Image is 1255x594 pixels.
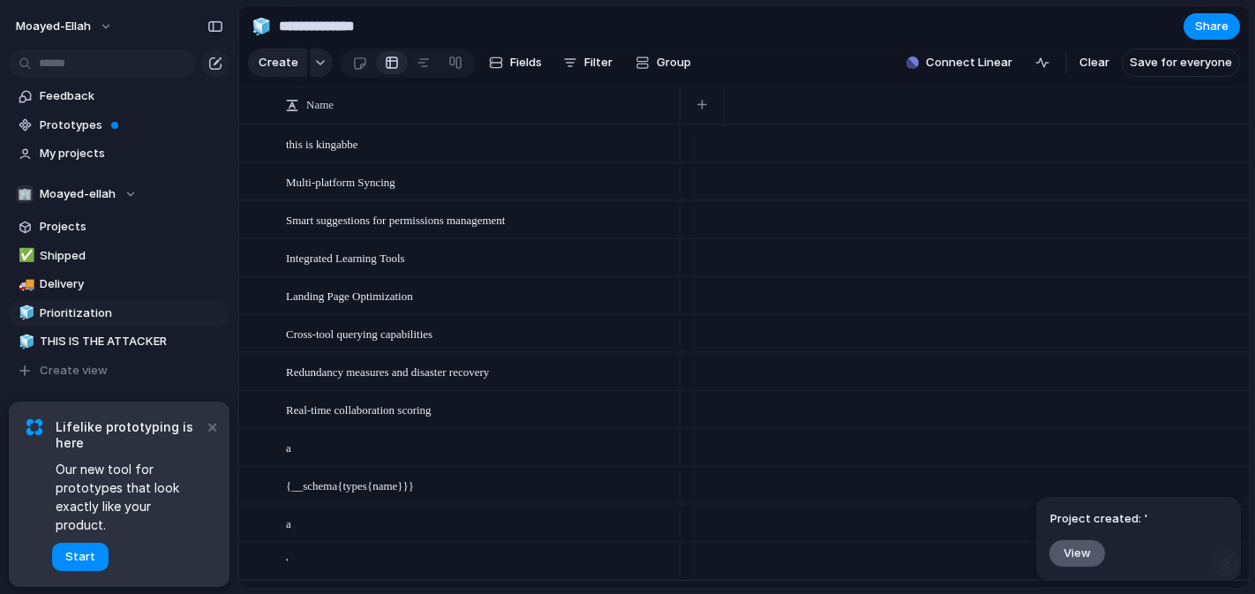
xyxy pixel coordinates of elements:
[286,285,413,305] span: Landing Page Optimization
[259,54,298,71] span: Create
[9,181,229,207] button: 🏢Moayed-ellah
[201,416,222,437] button: Dismiss
[1195,18,1229,35] span: Share
[9,271,229,297] a: 🚚Delivery
[9,140,229,167] a: My projects
[40,218,223,236] span: Projects
[16,185,34,203] div: 🏢
[286,323,432,343] span: Cross-tool querying capabilities
[556,49,620,77] button: Filter
[40,145,223,162] span: My projects
[286,133,358,154] span: this is kingabbe
[19,245,31,266] div: ✅
[9,357,229,384] button: Create view
[19,303,31,323] div: 🧊
[482,49,549,77] button: Fields
[40,117,223,134] span: Prototypes
[16,333,34,350] button: 🧊
[1050,510,1148,528] span: Project created: '
[247,12,275,41] button: 🧊
[286,475,414,495] span: {__schema{types{name}}}
[1063,545,1091,560] span: View
[1072,49,1116,77] button: Clear
[56,460,203,534] span: Our new tool for prototypes that look exactly like your product.
[1130,54,1232,71] span: Save for everyone
[1184,13,1240,40] button: Share
[899,49,1019,76] button: Connect Linear
[9,243,229,269] a: ✅Shipped
[9,328,229,355] a: 🧊THIS IS THE ATTACKER
[19,274,31,295] div: 🚚
[286,437,291,457] span: a
[16,275,34,293] button: 🚚
[9,300,229,327] a: 🧊Prioritization
[56,419,203,451] span: Lifelike prototyping is here
[16,18,91,35] span: moayed-ellah
[286,171,395,192] span: Multi-platform Syncing
[510,54,542,71] span: Fields
[286,399,432,419] span: Real-time collaboration scoring
[9,112,229,139] a: Prototypes
[584,54,612,71] span: Filter
[1079,54,1109,71] span: Clear
[657,54,691,71] span: Group
[19,332,31,352] div: 🧊
[926,54,1012,71] span: Connect Linear
[16,305,34,322] button: 🧊
[286,247,405,267] span: Integrated Learning Tools
[1122,49,1240,77] button: Save for everyone
[40,87,223,105] span: Feedback
[286,361,489,381] span: Redundancy measures and disaster recovery
[52,543,109,571] button: Start
[9,214,229,240] a: Projects
[252,14,271,38] div: 🧊
[40,247,223,265] span: Shipped
[40,305,223,322] span: Prioritization
[627,49,700,77] button: Group
[306,96,334,114] span: Name
[9,83,229,109] a: Feedback
[286,209,505,229] span: Smart suggestions for permissions management
[40,275,223,293] span: Delivery
[65,548,95,566] span: Start
[16,247,34,265] button: ✅
[40,185,116,203] span: Moayed-ellah
[40,362,108,380] span: Create view
[1048,538,1106,567] button: View
[248,49,307,77] button: Create
[40,333,223,350] span: THIS IS THE ATTACKER
[8,12,122,41] button: moayed-ellah
[286,513,291,533] span: a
